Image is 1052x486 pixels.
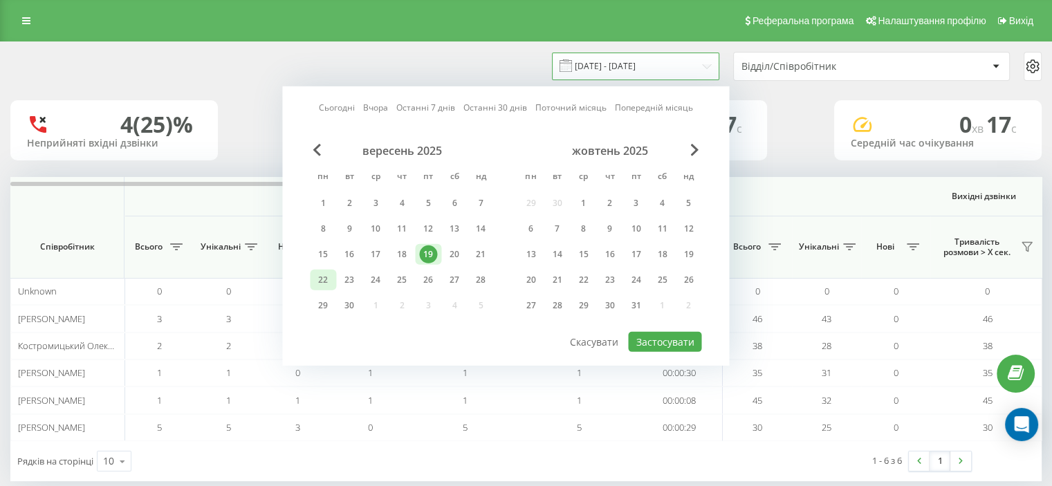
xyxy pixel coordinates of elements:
button: Застосувати [628,332,701,352]
a: Сьогодні [319,101,355,114]
span: 0 [226,285,231,297]
div: чт 18 вер 2025 р. [389,244,415,265]
abbr: неділя [678,167,699,188]
span: 1 [226,394,231,406]
div: вт 28 жовт 2025 р. [544,295,570,316]
div: вт 9 вер 2025 р. [336,218,362,239]
span: Next Month [690,144,699,156]
a: Вчора [363,101,388,114]
div: ср 17 вер 2025 р. [362,244,389,265]
div: 9 [340,220,358,238]
div: 29 [314,297,332,315]
div: чт 2 жовт 2025 р. [596,193,622,214]
span: [PERSON_NAME] [18,394,85,406]
div: 2 [340,194,358,212]
div: 12 [679,220,697,238]
div: 3 [627,194,645,212]
div: чт 9 жовт 2025 р. [596,218,622,239]
div: 27 [522,297,539,315]
td: 00:00:29 [636,414,723,441]
div: 6 [445,194,463,212]
div: чт 23 жовт 2025 р. [596,270,622,290]
span: 3 [295,421,300,433]
span: c [1011,121,1017,136]
div: 5 [419,194,437,212]
abbr: понеділок [520,167,541,188]
span: [PERSON_NAME] [18,312,85,325]
span: 3 [226,312,231,325]
div: Відділ/Співробітник [741,61,907,73]
abbr: субота [652,167,672,188]
div: ср 10 вер 2025 р. [362,218,389,239]
td: 00:00:08 [636,386,723,413]
span: 38 [983,339,993,352]
span: 0 [894,366,898,379]
div: Open Intercom Messenger [1005,408,1038,441]
div: 26 [419,271,437,289]
div: сб 6 вер 2025 р. [441,193,468,214]
div: 24 [627,271,645,289]
span: Previous Month [313,144,321,156]
span: 0 [824,285,829,297]
div: 4 (25)% [120,111,193,138]
span: Тривалість розмови > Х сек. [937,236,1017,258]
div: чт 16 жовт 2025 р. [596,244,622,265]
span: 46 [753,312,762,325]
a: Останні 30 днів [463,101,527,114]
span: Вхідні дзвінки [160,191,686,202]
div: жовтень 2025 [517,144,701,158]
span: 38 [753,339,762,352]
div: вт 2 вер 2025 р. [336,193,362,214]
div: 4 [393,194,411,212]
div: вересень 2025 [310,144,494,158]
div: 1 [574,194,592,212]
div: вт 23 вер 2025 р. [336,270,362,290]
div: 15 [574,245,592,263]
span: 0 [894,312,898,325]
span: 30 [983,421,993,433]
span: Всього [730,241,764,252]
div: нд 19 жовт 2025 р. [675,244,701,265]
div: ср 24 вер 2025 р. [362,270,389,290]
div: пн 20 жовт 2025 р. [517,270,544,290]
span: 0 [894,339,898,352]
div: 12 [419,220,437,238]
abbr: середа [365,167,386,188]
div: 10 [103,454,114,468]
div: пн 15 вер 2025 р. [310,244,336,265]
span: 1 [463,394,468,406]
span: 1 [157,394,162,406]
div: 20 [522,271,539,289]
abbr: неділя [470,167,491,188]
span: 0 [295,366,300,379]
span: Унікальні [201,241,241,252]
div: 20 [445,245,463,263]
div: 11 [653,220,671,238]
div: 8 [574,220,592,238]
div: нд 21 вер 2025 р. [468,244,494,265]
div: нд 5 жовт 2025 р. [675,193,701,214]
div: ср 22 жовт 2025 р. [570,270,596,290]
abbr: четвер [391,167,412,188]
div: пн 22 вер 2025 р. [310,270,336,290]
span: Вихід [1009,15,1033,26]
span: 2 [226,339,231,352]
a: Поточний місяць [535,101,607,114]
div: 27 [445,271,463,289]
div: 14 [548,245,566,263]
span: 1 [368,366,373,379]
span: Unknown [18,285,57,297]
span: 5 [157,421,162,433]
div: пт 31 жовт 2025 р. [622,295,649,316]
span: 1 [577,394,582,406]
span: Співробітник [22,241,112,252]
div: 28 [548,297,566,315]
a: 1 [930,451,950,471]
div: 10 [367,220,385,238]
div: пн 13 жовт 2025 р. [517,244,544,265]
div: 25 [653,271,671,289]
span: [PERSON_NAME] [18,421,85,433]
div: нд 7 вер 2025 р. [468,193,494,214]
span: Нові [270,241,304,252]
span: 45 [983,394,993,406]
